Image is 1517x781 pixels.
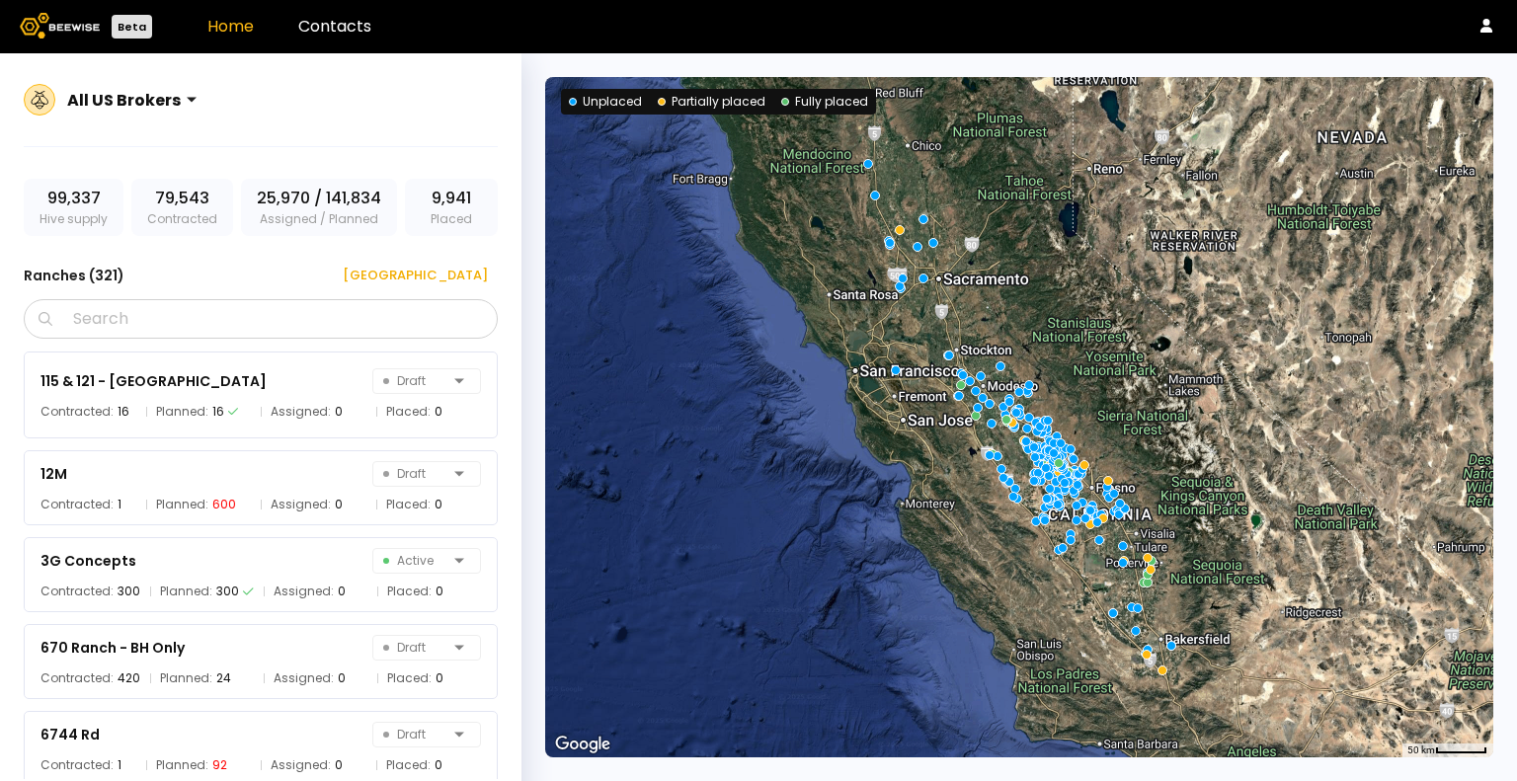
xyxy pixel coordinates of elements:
div: 0 [335,402,343,422]
div: 0 [335,495,343,514]
span: Planned: [156,755,208,775]
span: Contracted: [40,755,114,775]
img: Beewise logo [20,13,100,39]
span: 9,941 [432,187,471,210]
div: 16 [212,402,224,422]
div: Beta [112,15,152,39]
span: Draft [383,462,446,486]
span: Placed: [386,495,431,514]
span: Placed: [386,402,431,422]
a: Open this area in Google Maps (opens a new window) [550,732,615,757]
div: 115 & 121 - [GEOGRAPHIC_DATA] [40,369,267,393]
img: Google [550,732,615,757]
span: Planned: [160,668,212,688]
div: 420 [118,668,140,688]
div: 16 [118,402,129,422]
span: Placed: [387,668,432,688]
div: 0 [338,668,346,688]
span: 79,543 [155,187,209,210]
div: Partially placed [658,93,765,111]
span: 25,970 / 141,834 [257,187,381,210]
span: Active [383,549,446,573]
span: Assigned: [274,582,334,601]
span: Draft [383,723,446,746]
div: 670 Ranch - BH Only [40,636,185,660]
span: Draft [383,369,446,393]
span: Planned: [156,402,208,422]
button: Map Scale: 50 km per 49 pixels [1401,743,1493,757]
div: 0 [338,582,346,601]
span: Placed: [386,755,431,775]
span: Contracted: [40,402,114,422]
span: Assigned: [271,402,331,422]
a: Contacts [298,15,371,38]
div: 300 [216,582,239,601]
div: 0 [335,755,343,775]
span: Contracted: [40,582,114,601]
h3: Ranches ( 321 ) [24,262,124,289]
span: Planned: [160,582,212,601]
a: Home [207,15,254,38]
div: 600 [212,495,236,514]
div: 0 [435,755,442,775]
div: 0 [436,582,443,601]
span: Assigned: [271,495,331,514]
div: All US Brokers [67,88,181,113]
div: 1 [118,755,121,775]
div: 0 [436,668,443,688]
span: 50 km [1407,744,1435,755]
span: Assigned: [274,668,334,688]
div: [GEOGRAPHIC_DATA] [329,266,488,285]
div: 1 [118,495,121,514]
div: Placed [405,179,498,236]
span: Draft [383,636,446,660]
div: Contracted [131,179,233,236]
span: Placed: [387,582,432,601]
div: Assigned / Planned [241,179,397,236]
span: Contracted: [40,495,114,514]
div: 24 [216,668,231,688]
span: Planned: [156,495,208,514]
div: 300 [118,582,140,601]
div: 12M [40,462,67,486]
button: [GEOGRAPHIC_DATA] [319,260,498,291]
div: 0 [435,495,442,514]
div: Fully placed [781,93,868,111]
div: Hive supply [24,179,123,236]
span: Assigned: [271,755,331,775]
div: 6744 Rd [40,723,100,746]
span: Contracted: [40,668,114,688]
div: 92 [212,755,227,775]
div: Unplaced [569,93,642,111]
div: 0 [435,402,442,422]
div: 3G Concepts [40,549,136,573]
span: 99,337 [47,187,101,210]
